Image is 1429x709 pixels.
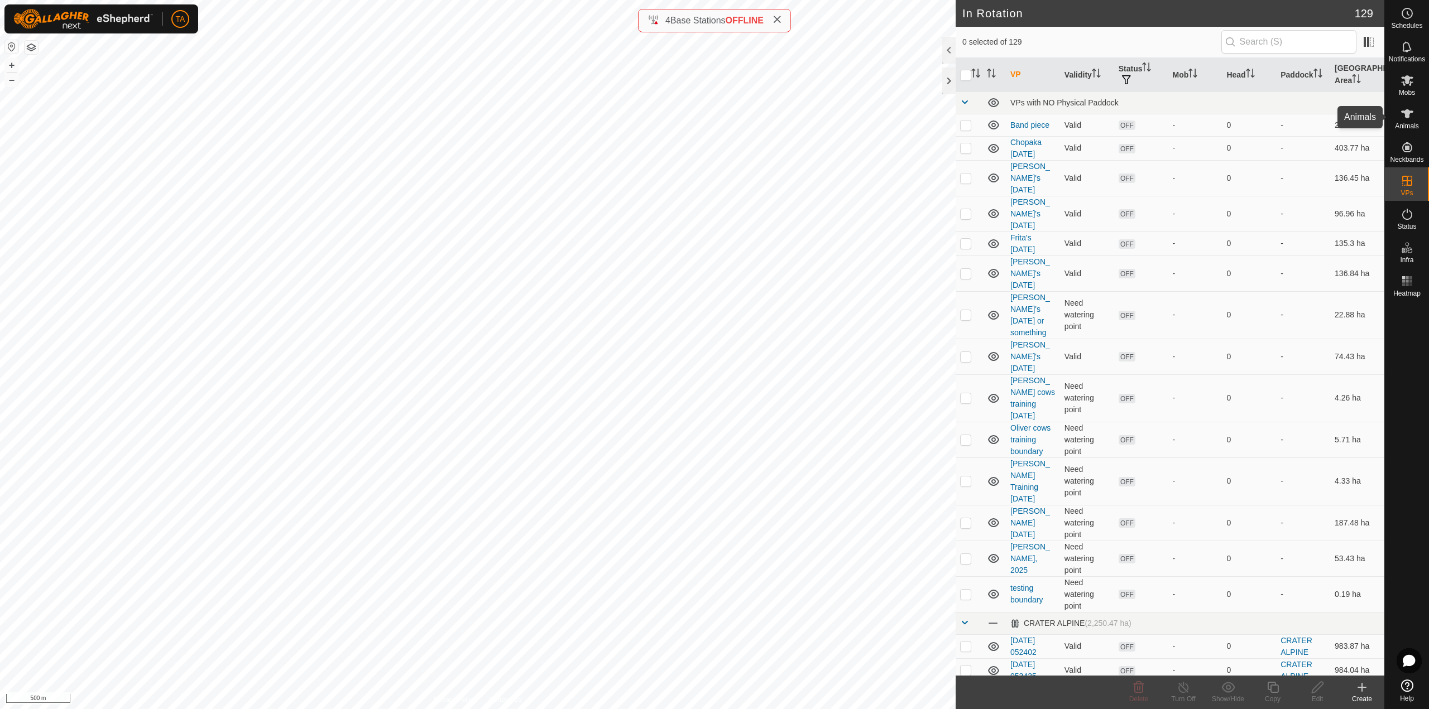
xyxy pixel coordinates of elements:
span: 0 selected of 129 [962,36,1221,48]
span: OFF [1119,666,1135,676]
span: OFF [1119,554,1135,563]
th: Mob [1168,58,1222,92]
a: CRATER ALPINE [1281,636,1312,657]
div: - [1173,208,1218,220]
button: Reset Map [5,40,18,54]
div: - [1173,392,1218,404]
td: - [1276,457,1330,505]
td: 0 [1222,634,1276,658]
td: - [1276,255,1330,291]
span: TA [176,13,185,25]
div: - [1173,475,1218,487]
td: - [1276,160,1330,196]
td: 220.78 ha [1330,114,1384,136]
td: Valid [1060,231,1114,255]
button: Map Layers [25,41,38,54]
div: CRATER ALPINE [1010,619,1131,628]
th: Paddock [1276,58,1330,92]
div: - [1173,351,1218,363]
span: Base Stations [670,16,726,25]
span: (2,250.47 ha) [1085,619,1131,628]
td: Valid [1060,160,1114,196]
span: Notifications [1389,56,1425,62]
td: Need watering point [1060,505,1114,541]
td: 0 [1222,541,1276,576]
a: [PERSON_NAME] [DATE] [1010,507,1050,539]
a: testing boundary [1010,583,1043,604]
th: VP [1006,58,1060,92]
div: Edit [1295,694,1340,704]
span: Infra [1400,257,1413,263]
td: 0.19 ha [1330,576,1384,612]
div: - [1173,238,1218,249]
td: - [1276,505,1330,541]
span: OFF [1119,173,1135,183]
p-sorticon: Activate to sort [1313,70,1322,79]
div: Create [1340,694,1384,704]
td: Need watering point [1060,457,1114,505]
td: 5.71 ha [1330,422,1384,457]
span: OFF [1119,435,1135,445]
th: Head [1222,58,1276,92]
a: [PERSON_NAME] Training [DATE] [1010,459,1050,503]
td: 4.33 ha [1330,457,1384,505]
button: + [5,59,18,72]
td: Need watering point [1060,576,1114,612]
p-sorticon: Activate to sort [1188,70,1197,79]
td: Valid [1060,339,1114,374]
a: Chopaka [DATE] [1010,138,1042,158]
td: 53.43 ha [1330,541,1384,576]
td: 0 [1222,457,1276,505]
td: 984.04 ha [1330,658,1384,682]
td: 136.84 ha [1330,255,1384,291]
span: OFF [1119,477,1135,486]
td: 0 [1222,255,1276,291]
p-sorticon: Activate to sort [987,70,996,79]
td: Valid [1060,255,1114,291]
a: [PERSON_NAME]'s [DATE] [1010,340,1050,373]
td: 0 [1222,505,1276,541]
span: OFF [1119,311,1135,320]
td: 4.26 ha [1330,374,1384,422]
div: - [1173,664,1218,676]
span: Schedules [1391,22,1422,29]
td: - [1276,114,1330,136]
a: [DATE] 052402 [1010,636,1037,657]
td: 403.77 ha [1330,136,1384,160]
td: 136.45 ha [1330,160,1384,196]
div: Show/Hide [1206,694,1250,704]
span: OFF [1119,209,1135,219]
div: - [1173,309,1218,321]
td: 0 [1222,114,1276,136]
div: Turn Off [1161,694,1206,704]
div: - [1173,640,1218,652]
td: 0 [1222,160,1276,196]
p-sorticon: Activate to sort [1142,64,1151,73]
span: Status [1397,223,1416,230]
span: OFF [1119,269,1135,278]
span: Mobs [1399,89,1415,96]
td: Need watering point [1060,291,1114,339]
p-sorticon: Activate to sort [1352,76,1361,85]
p-sorticon: Activate to sort [1246,70,1255,79]
span: OFF [1119,394,1135,403]
td: - [1276,136,1330,160]
h2: In Rotation [962,7,1355,20]
td: Valid [1060,658,1114,682]
div: VPs with NO Physical Paddock [1010,98,1380,107]
div: - [1173,119,1218,131]
td: Need watering point [1060,374,1114,422]
div: Copy [1250,694,1295,704]
th: Validity [1060,58,1114,92]
span: OFF [1119,642,1135,652]
td: Valid [1060,136,1114,160]
a: Band piece [1010,120,1049,129]
td: 0 [1222,658,1276,682]
td: Need watering point [1060,422,1114,457]
a: [PERSON_NAME]'s [DATE] [1010,162,1050,194]
span: OFFLINE [726,16,764,25]
span: OFF [1119,120,1135,130]
td: - [1276,541,1330,576]
a: [PERSON_NAME]'s [DATE] or something [1010,293,1050,337]
div: - [1173,553,1218,565]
